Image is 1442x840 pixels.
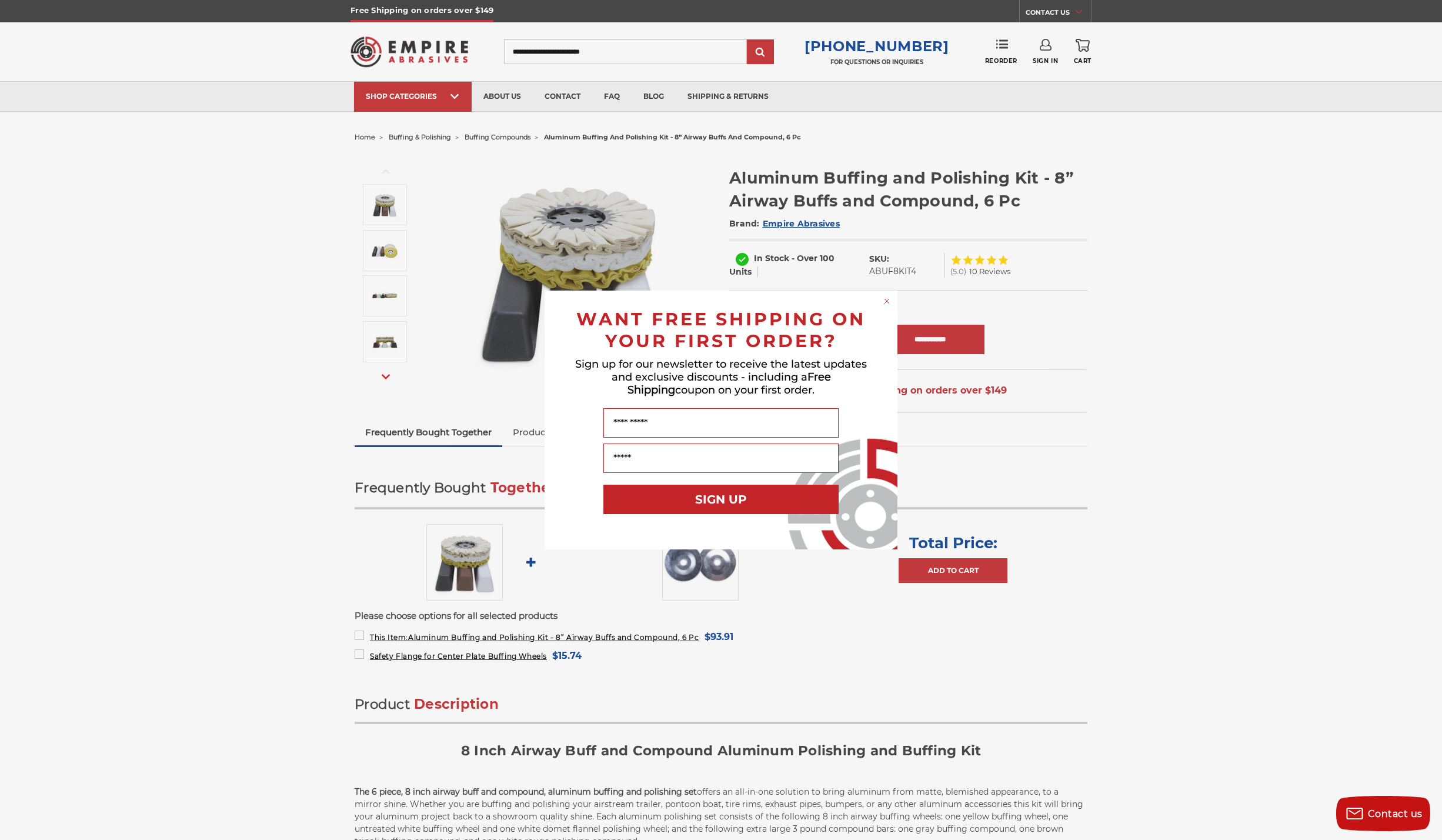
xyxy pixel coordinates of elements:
[575,358,867,396] span: Sign up for our newsletter to receive the latest updates and exclusive discounts - including a co...
[1336,796,1430,831] button: Contact us
[627,371,831,396] span: Free Shipping
[1368,808,1423,819] span: Contact us
[576,308,866,352] span: WANT FREE SHIPPING ON YOUR FIRST ORDER?
[881,295,893,307] button: Close dialog
[603,485,839,514] button: SIGN UP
